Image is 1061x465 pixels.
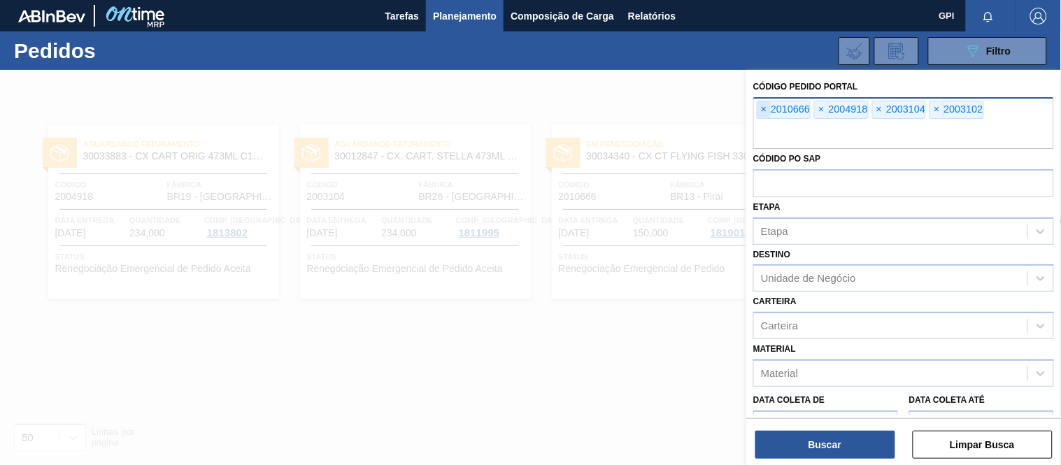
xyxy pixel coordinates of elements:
label: Códido PO SAP [753,154,821,164]
div: 2004918 [814,101,868,119]
label: Destino [753,250,790,259]
button: Notificações [966,6,1011,26]
div: Solicitação de Revisão de Pedidos [874,37,919,65]
label: Etapa [753,202,781,212]
input: dd/mm/yyyy [909,410,1054,438]
h1: Pedidos [14,43,215,59]
div: Unidade de Negócio [761,273,856,285]
img: TNhmsLtSVTkK8tSr43FrP2fwEKptu5GPRR3wAAAABJRU5ErkJggg== [18,10,85,22]
span: Planejamento [433,8,497,24]
label: Data coleta de [753,395,825,405]
div: 2010666 [757,101,811,119]
div: Material [761,367,798,379]
span: × [757,101,771,118]
label: Código Pedido Portal [753,82,858,92]
span: Filtro [987,45,1011,57]
label: Carteira [753,296,797,306]
img: Logout [1030,8,1047,24]
span: × [815,101,828,118]
div: Importar Negociações dos Pedidos [839,37,870,65]
div: Carteira [761,320,798,332]
div: 2003102 [930,101,983,119]
label: Data coleta até [909,395,985,405]
span: Relatórios [628,8,676,24]
span: × [873,101,886,118]
input: dd/mm/yyyy [753,410,898,438]
span: × [930,101,943,118]
label: Material [753,344,796,354]
button: Filtro [928,37,1047,65]
div: Etapa [761,225,788,237]
span: Tarefas [385,8,419,24]
span: Composição de Carga [511,8,614,24]
div: 2003104 [872,101,926,119]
